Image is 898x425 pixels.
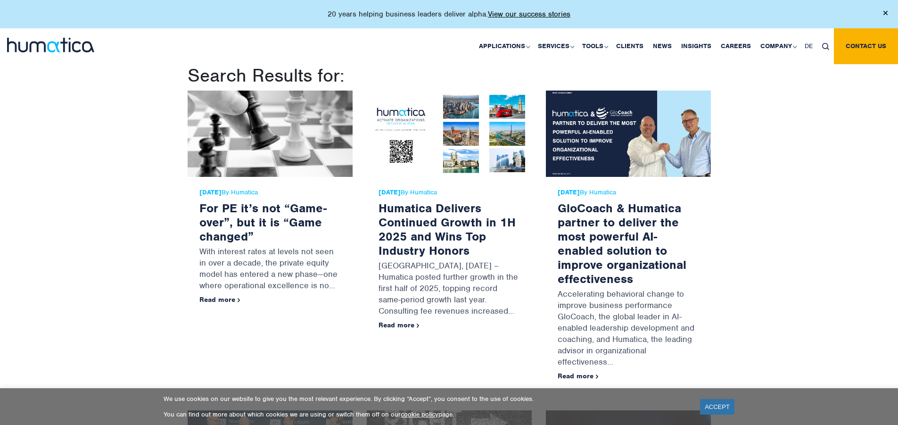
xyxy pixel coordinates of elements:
a: Company [756,28,800,64]
strong: [DATE] [558,188,580,196]
a: ACCEPT [700,399,734,415]
img: Humatica Delivers Continued Growth in 1H 2025 and Wins Top Industry Honors [367,91,532,177]
a: Contact us [834,28,898,64]
p: 20 years helping business leaders deliver alpha. [328,9,570,19]
a: Services [533,28,577,64]
img: search_icon [822,43,829,50]
a: Careers [716,28,756,64]
p: With interest rates at levels not seen in over a decade, the private equity model has entered a n... [199,243,341,296]
p: We use cookies on our website to give you the most relevant experience. By clicking “Accept”, you... [164,395,688,403]
a: Humatica Delivers Continued Growth in 1H 2025 and Wins Top Industry Honors [379,200,516,258]
span: DE [805,42,813,50]
a: Applications [474,28,533,64]
p: Accelerating behavioral change to improve business performance GloCoach, the global leader in AI-... [558,286,699,372]
a: View our success stories [488,9,570,19]
strong: [DATE] [199,188,222,196]
a: cookie policy [401,410,438,418]
a: GloCoach & Humatica partner to deliver the most powerful AI-enabled solution to improve organizat... [558,200,686,286]
img: arrowicon [596,375,599,379]
img: GloCoach & Humatica partner to deliver the most powerful AI-enabled solution to improve organizat... [546,91,711,177]
img: For PE it’s not “Game-over”, but it is “Game changed” [188,91,353,177]
img: arrowicon [417,324,420,328]
p: You can find out more about which cookies we are using or switch them off on our page. [164,410,688,418]
a: News [648,28,676,64]
a: DE [800,28,817,64]
strong: [DATE] [379,188,401,196]
h1: Search Results for: [188,64,711,87]
a: Read more [379,321,420,329]
img: logo [7,38,94,52]
span: By Humatica [379,189,520,196]
img: arrowicon [238,298,240,302]
a: Clients [611,28,648,64]
span: By Humatica [558,189,699,196]
a: For PE it’s not “Game-over”, but it is “Game changed” [199,200,327,244]
a: Read more [199,295,240,304]
span: By Humatica [199,189,341,196]
a: Read more [558,372,599,380]
p: [GEOGRAPHIC_DATA], [DATE] – Humatica posted further growth in the first half of 2025, topping rec... [379,258,520,321]
a: Insights [676,28,716,64]
a: Tools [577,28,611,64]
